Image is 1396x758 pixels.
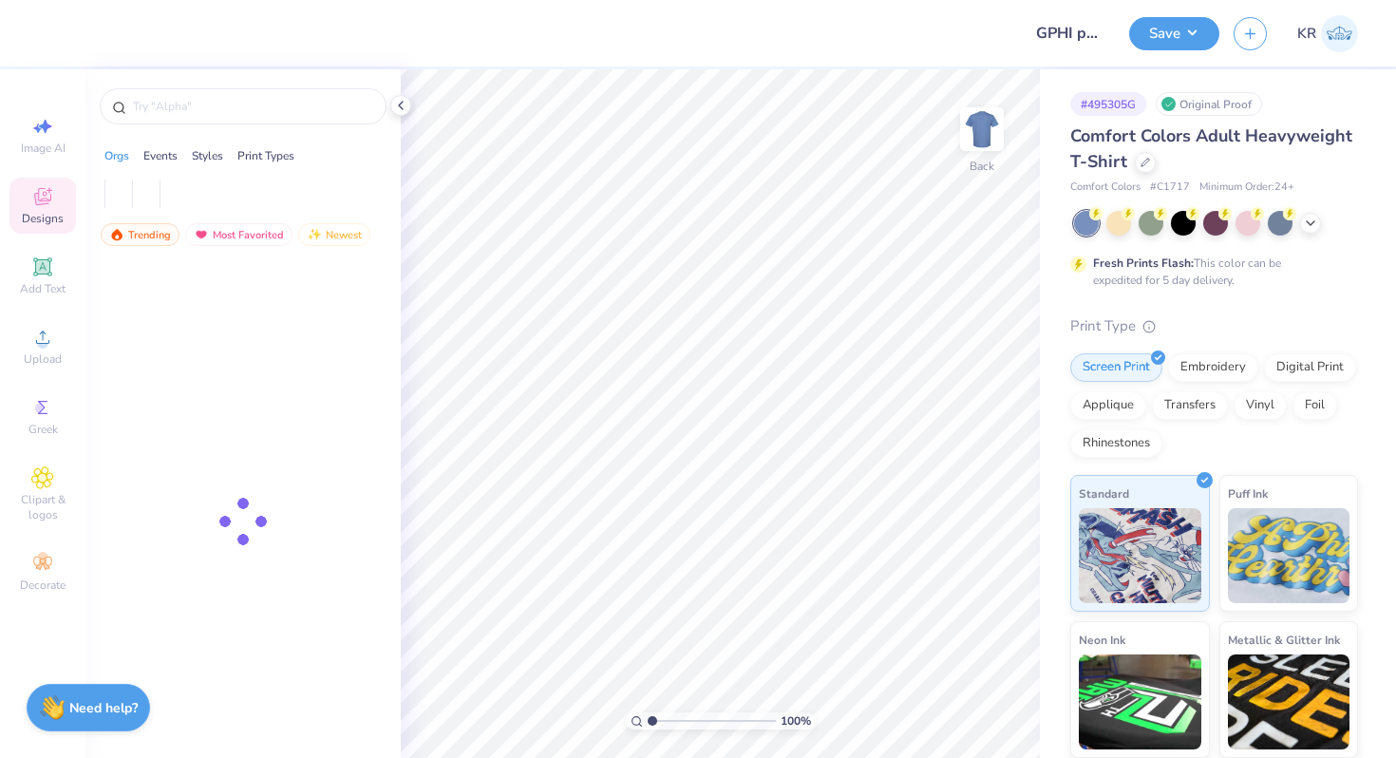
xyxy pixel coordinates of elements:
div: Print Types [237,147,294,164]
img: Puff Ink [1228,508,1350,603]
img: Metallic & Glitter Ink [1228,654,1350,749]
span: Minimum Order: 24 + [1199,180,1294,196]
input: Try "Alpha" [131,97,374,116]
div: Foil [1292,391,1337,420]
strong: Fresh Prints Flash: [1093,256,1194,271]
img: trending.gif [109,228,124,241]
strong: Need help? [69,699,138,717]
div: Back [970,158,994,175]
span: # C1717 [1150,180,1190,196]
input: Untitled Design [1022,14,1115,52]
span: Designs [22,211,64,226]
div: Events [143,147,178,164]
span: Standard [1079,483,1129,503]
div: Vinyl [1234,391,1287,420]
span: Decorate [20,578,66,593]
div: Screen Print [1070,353,1162,382]
img: Kaylee Rivera [1321,15,1358,52]
span: Neon Ink [1079,630,1125,650]
span: 100 % [781,712,811,730]
span: Comfort Colors [1070,180,1141,196]
div: Digital Print [1264,353,1356,382]
span: Clipart & logos [9,492,76,522]
span: KR [1297,23,1316,45]
img: Newest.gif [307,228,322,241]
div: Embroidery [1168,353,1258,382]
div: Print Type [1070,315,1358,337]
img: most_fav.gif [194,228,209,241]
span: Image AI [21,141,66,156]
span: Upload [24,351,62,367]
span: Greek [28,422,58,437]
div: Transfers [1152,391,1228,420]
span: Metallic & Glitter Ink [1228,630,1340,650]
div: Most Favorited [185,223,292,246]
div: Rhinestones [1070,429,1162,458]
img: Standard [1079,508,1201,603]
div: Newest [298,223,370,246]
div: Trending [101,223,179,246]
div: Applique [1070,391,1146,420]
div: Orgs [104,147,129,164]
div: # 495305G [1070,92,1146,116]
button: Save [1129,17,1219,50]
div: Original Proof [1156,92,1262,116]
div: This color can be expedited for 5 day delivery. [1093,255,1327,289]
span: Comfort Colors Adult Heavyweight T-Shirt [1070,124,1352,173]
img: Neon Ink [1079,654,1201,749]
span: Puff Ink [1228,483,1268,503]
img: Back [963,110,1001,148]
span: Add Text [20,281,66,296]
div: Styles [192,147,223,164]
a: KR [1297,15,1358,52]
